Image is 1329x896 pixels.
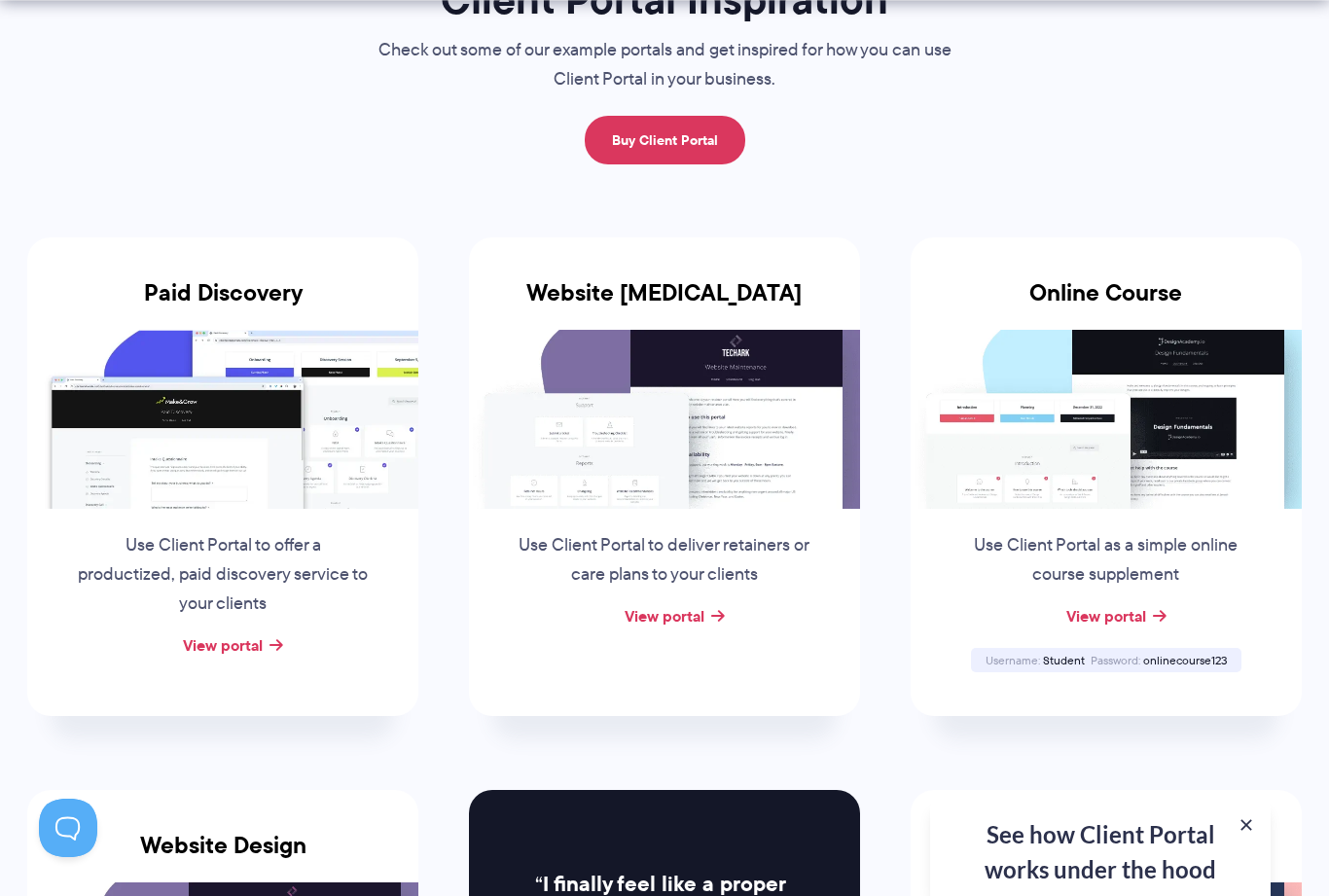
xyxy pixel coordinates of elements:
[75,531,371,619] p: Use Client Portal to offer a productized, paid discovery service to your clients
[39,799,97,857] iframe: Toggle Customer Support
[1143,652,1227,668] span: onlinecourse123
[986,652,1040,668] span: Username
[1091,652,1140,668] span: Password
[911,832,1302,882] h3: School and Parent
[585,116,745,164] a: Buy Client Portal
[517,531,812,590] p: Use Client Portal to deliver retainers or care plans to your clients
[958,531,1254,590] p: Use Client Portal as a simple online course supplement
[911,279,1302,330] h3: Online Course
[27,832,418,882] h3: Website Design
[339,36,990,94] p: Check out some of our example portals and get inspired for how you can use Client Portal in your ...
[1043,652,1085,668] span: Student
[183,633,263,657] a: View portal
[469,279,860,330] h3: Website [MEDICAL_DATA]
[1066,604,1146,627] a: View portal
[625,604,704,627] a: View portal
[27,279,418,330] h3: Paid Discovery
